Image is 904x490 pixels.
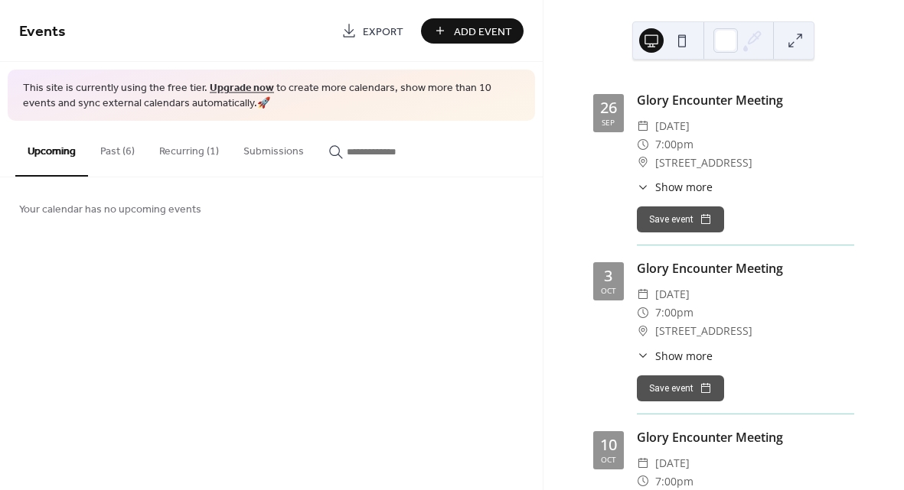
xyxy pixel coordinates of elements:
div: ​ [637,303,649,322]
div: Glory Encounter Meeting [637,428,854,446]
div: Glory Encounter Meeting [637,91,854,109]
div: Oct [601,456,616,463]
div: ​ [637,348,649,364]
button: Submissions [231,121,316,175]
button: Save event [637,206,724,232]
div: ​ [637,179,649,195]
div: ​ [637,154,649,172]
span: [DATE] [655,454,690,472]
span: Show more [655,179,713,195]
span: Your calendar has no upcoming events [19,202,201,218]
div: ​ [637,454,649,472]
span: 7:00pm [655,303,694,322]
span: Add Event [454,24,512,40]
span: [STREET_ADDRESS] [655,322,752,340]
button: ​Show more [637,179,713,195]
span: Events [19,17,66,47]
button: Recurring (1) [147,121,231,175]
div: Sep [602,118,615,126]
button: ​Show more [637,348,713,364]
div: Oct [601,287,616,294]
span: Export [363,24,403,40]
span: 7:00pm [655,135,694,154]
span: This site is currently using the free tier. to create more calendars, show more than 10 events an... [23,81,520,111]
div: ​ [637,135,649,154]
a: Export [330,18,415,44]
div: 10 [600,437,617,453]
div: 3 [604,268,612,284]
span: [DATE] [655,285,690,303]
button: Past (6) [88,121,147,175]
div: ​ [637,117,649,135]
span: [STREET_ADDRESS] [655,154,752,172]
button: Save event [637,375,724,401]
button: Add Event [421,18,524,44]
button: Upcoming [15,121,88,177]
div: ​ [637,285,649,303]
span: Show more [655,348,713,364]
div: Glory Encounter Meeting [637,259,854,277]
a: Upgrade now [210,78,274,99]
span: [DATE] [655,117,690,135]
div: ​ [637,322,649,340]
div: 26 [600,100,617,115]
